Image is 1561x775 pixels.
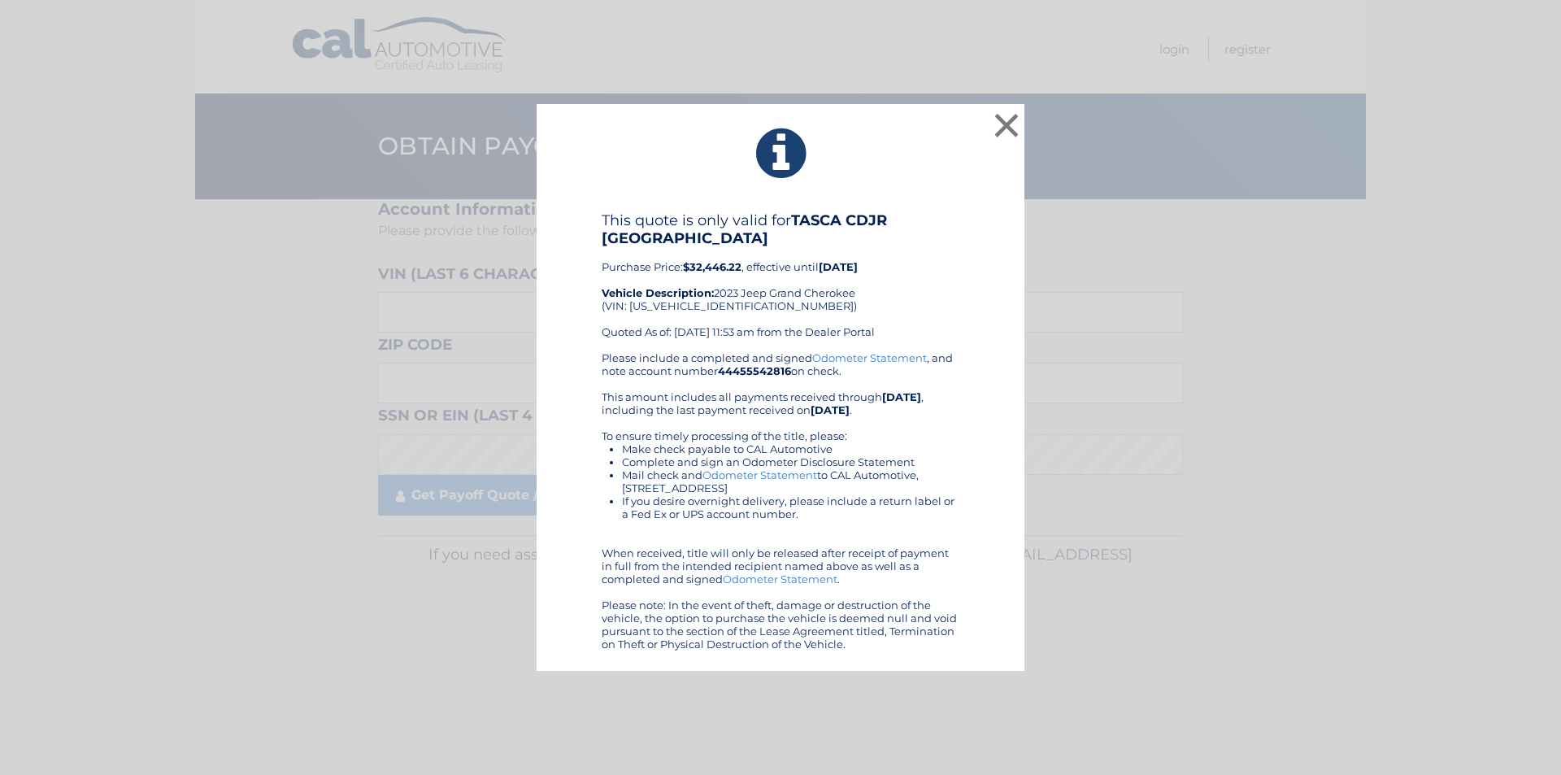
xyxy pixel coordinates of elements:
[882,390,921,403] b: [DATE]
[602,351,959,651] div: Please include a completed and signed , and note account number on check. This amount includes al...
[602,211,887,247] b: TASCA CDJR [GEOGRAPHIC_DATA]
[811,403,850,416] b: [DATE]
[702,468,817,481] a: Odometer Statement
[622,455,959,468] li: Complete and sign an Odometer Disclosure Statement
[622,494,959,520] li: If you desire overnight delivery, please include a return label or a Fed Ex or UPS account number.
[683,260,741,273] b: $32,446.22
[602,211,959,247] h4: This quote is only valid for
[812,351,927,364] a: Odometer Statement
[602,286,714,299] strong: Vehicle Description:
[622,442,959,455] li: Make check payable to CAL Automotive
[819,260,858,273] b: [DATE]
[990,109,1023,142] button: ×
[723,573,837,586] a: Odometer Statement
[602,211,959,351] div: Purchase Price: , effective until 2023 Jeep Grand Cherokee (VIN: [US_VEHICLE_IDENTIFICATION_NUMBE...
[622,468,959,494] li: Mail check and to CAL Automotive, [STREET_ADDRESS]
[718,364,791,377] b: 44455542816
